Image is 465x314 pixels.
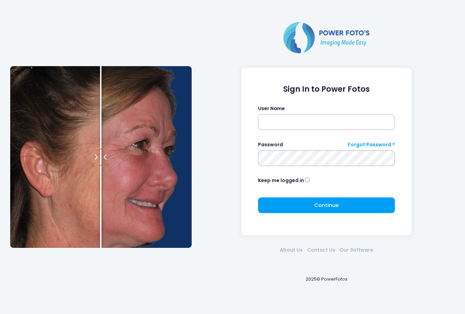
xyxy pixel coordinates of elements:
[305,246,338,254] a: Contact Us
[280,20,372,55] img: Logo
[338,246,375,254] a: Our Software
[258,85,395,94] h1: Sign In to Power Fotos
[198,265,455,294] div: 2025© PowerFotos
[348,141,395,148] a: Forgot Password ?
[278,246,305,254] a: About Us
[258,197,395,213] button: Continue
[258,105,285,112] label: User Name
[258,141,283,148] label: Password
[314,201,339,209] span: Continue
[258,177,304,184] label: Keep me logged in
